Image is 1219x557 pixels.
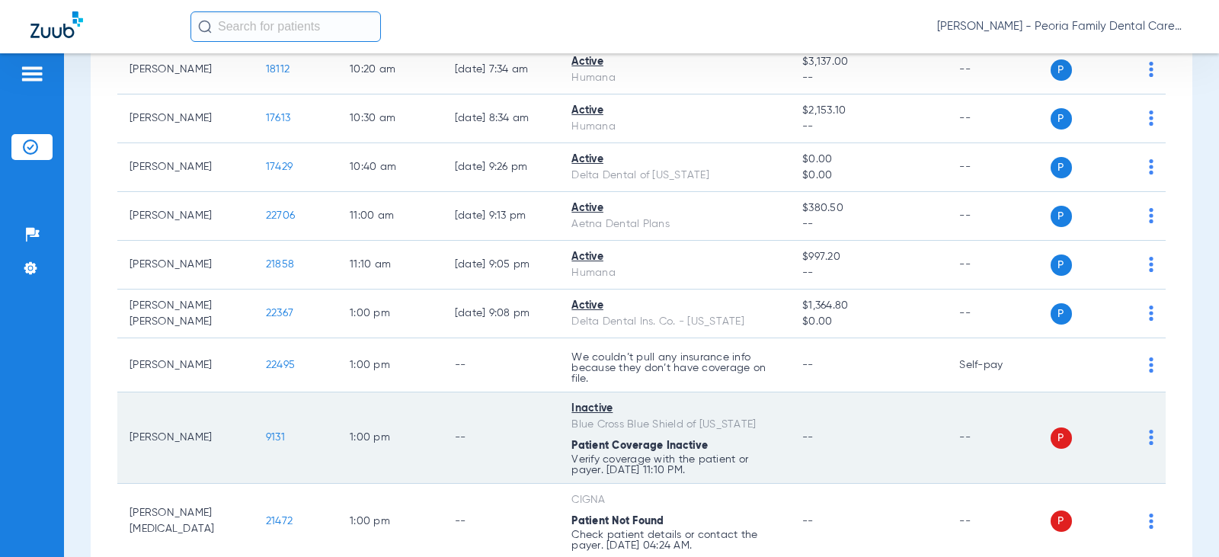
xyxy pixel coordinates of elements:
img: group-dot-blue.svg [1149,430,1153,445]
div: Blue Cross Blue Shield of [US_STATE] [571,417,778,433]
img: group-dot-blue.svg [1149,62,1153,77]
div: Humana [571,265,778,281]
span: P [1051,303,1072,325]
p: Check patient details or contact the payer. [DATE] 04:24 AM. [571,530,778,551]
td: [PERSON_NAME] [117,392,254,484]
span: Patient Not Found [571,516,664,527]
img: group-dot-blue.svg [1149,357,1153,373]
span: Patient Coverage Inactive [571,440,708,451]
span: 17429 [266,162,293,172]
span: $0.00 [802,152,935,168]
div: Active [571,103,778,119]
div: Delta Dental of [US_STATE] [571,168,778,184]
td: [DATE] 8:34 AM [443,94,560,143]
td: 1:00 PM [338,338,443,392]
td: [PERSON_NAME] [117,46,254,94]
img: Search Icon [198,20,212,34]
span: -- [802,119,935,135]
td: 10:40 AM [338,143,443,192]
div: Humana [571,70,778,86]
div: Inactive [571,401,778,417]
p: Verify coverage with the patient or payer. [DATE] 11:10 PM. [571,454,778,475]
td: [DATE] 9:26 PM [443,143,560,192]
td: [DATE] 7:34 AM [443,46,560,94]
span: P [1051,108,1072,130]
td: -- [443,392,560,484]
span: 22706 [266,210,295,221]
div: Active [571,249,778,265]
td: Self-pay [947,338,1050,392]
span: [PERSON_NAME] - Peoria Family Dental Care [937,19,1189,34]
img: group-dot-blue.svg [1149,159,1153,174]
span: $997.20 [802,249,935,265]
span: -- [802,432,814,443]
td: -- [947,143,1050,192]
td: -- [947,290,1050,338]
input: Search for patients [190,11,381,42]
img: group-dot-blue.svg [1149,257,1153,272]
td: [DATE] 9:13 PM [443,192,560,241]
td: 1:00 PM [338,392,443,484]
span: -- [802,360,814,370]
span: 21472 [266,516,293,527]
span: 17613 [266,113,290,123]
span: P [1051,157,1072,178]
span: P [1051,254,1072,276]
td: [PERSON_NAME] [117,143,254,192]
div: Active [571,152,778,168]
img: Zuub Logo [30,11,83,38]
p: We couldn’t pull any insurance info because they don’t have coverage on file. [571,352,778,384]
span: $2,153.10 [802,103,935,119]
span: $0.00 [802,314,935,330]
td: -- [947,46,1050,94]
div: Active [571,54,778,70]
span: P [1051,59,1072,81]
td: [PERSON_NAME] [117,192,254,241]
td: [PERSON_NAME] [PERSON_NAME] [117,290,254,338]
span: -- [802,265,935,281]
td: [PERSON_NAME] [117,241,254,290]
img: group-dot-blue.svg [1149,306,1153,321]
td: 1:00 PM [338,290,443,338]
span: 18112 [266,64,290,75]
img: group-dot-blue.svg [1149,514,1153,529]
td: [DATE] 9:05 PM [443,241,560,290]
td: 10:20 AM [338,46,443,94]
td: -- [947,192,1050,241]
span: 22495 [266,360,295,370]
td: -- [947,241,1050,290]
span: 22367 [266,308,293,319]
td: -- [443,338,560,392]
td: 11:10 AM [338,241,443,290]
td: -- [947,392,1050,484]
div: Active [571,200,778,216]
td: [PERSON_NAME] [117,94,254,143]
div: Aetna Dental Plans [571,216,778,232]
span: $380.50 [802,200,935,216]
img: group-dot-blue.svg [1149,110,1153,126]
span: $0.00 [802,168,935,184]
td: -- [947,94,1050,143]
span: P [1051,511,1072,532]
td: 11:00 AM [338,192,443,241]
span: -- [802,70,935,86]
img: group-dot-blue.svg [1149,208,1153,223]
span: P [1051,206,1072,227]
div: Delta Dental Ins. Co. - [US_STATE] [571,314,778,330]
div: CIGNA [571,492,778,508]
span: 9131 [266,432,285,443]
span: -- [802,216,935,232]
span: $3,137.00 [802,54,935,70]
div: Humana [571,119,778,135]
span: P [1051,427,1072,449]
span: -- [802,516,814,527]
td: 10:30 AM [338,94,443,143]
span: 21858 [266,259,294,270]
td: [DATE] 9:08 PM [443,290,560,338]
td: [PERSON_NAME] [117,338,254,392]
div: Active [571,298,778,314]
span: $1,364.80 [802,298,935,314]
img: hamburger-icon [20,65,44,83]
